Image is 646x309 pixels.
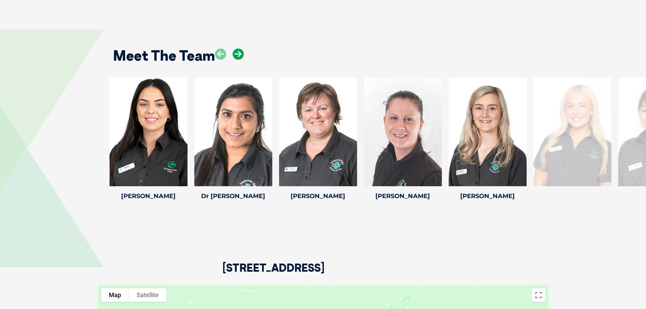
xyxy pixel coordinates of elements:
[194,193,272,199] h4: Dr [PERSON_NAME]
[222,262,325,285] h2: [STREET_ADDRESS]
[113,49,215,63] h2: Meet The Team
[279,193,357,199] h4: [PERSON_NAME]
[129,288,167,302] button: Show satellite imagery
[532,288,545,302] button: Toggle fullscreen view
[449,193,527,199] h4: [PERSON_NAME]
[364,193,442,199] h4: [PERSON_NAME]
[101,288,129,302] button: Show street map
[110,193,188,199] h4: [PERSON_NAME]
